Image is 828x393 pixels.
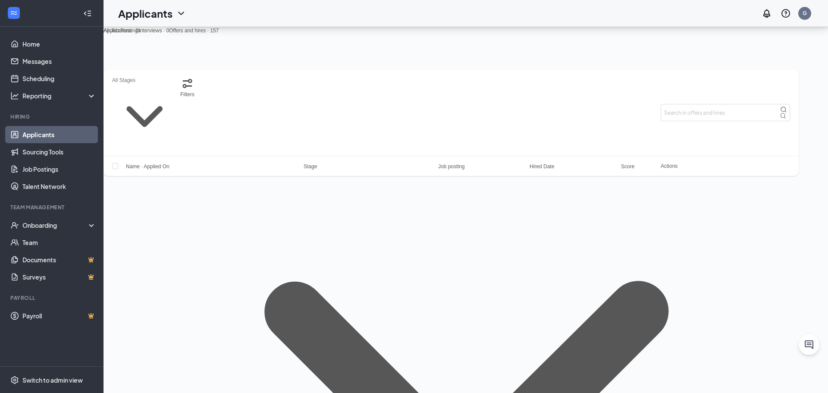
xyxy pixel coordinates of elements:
a: Talent Network [22,178,96,195]
a: Job Postings [22,160,96,178]
span: Hired Date [530,163,554,170]
div: Hiring [10,113,94,120]
svg: Analysis [10,91,19,100]
div: G [803,9,807,17]
svg: Collapse [83,9,92,18]
div: Team Management [10,204,94,211]
a: Messages [22,53,96,70]
button: Filter Filters [180,76,194,98]
svg: UserCheck [10,221,19,230]
svg: Settings [10,376,19,384]
span: Job posting [438,163,464,170]
a: SurveysCrown [22,268,96,286]
svg: Filter [180,76,194,91]
input: Search in offers and hires [661,104,790,121]
button: ChatActive [799,334,819,355]
a: Applicants [22,126,96,143]
div: Switch to admin view [22,376,83,384]
div: Interviews · 0 [138,27,169,35]
div: Offers and hires · 157 [169,27,219,35]
svg: MagnifyingGlass [780,106,787,113]
span: Score [621,163,634,170]
div: Reporting [22,91,97,100]
a: PayrollCrown [22,307,96,324]
a: Home [22,35,96,53]
svg: ChatActive [804,340,814,350]
a: Scheduling [22,70,96,87]
div: Onboarding [22,221,97,230]
span: Actions [661,163,677,169]
div: Payroll [10,294,94,302]
div: Applications · 0 [103,27,138,35]
h1: Applicants [118,6,172,21]
a: Sourcing Tools [22,143,96,160]
svg: ChevronDown [176,8,186,19]
svg: Notifications [762,8,772,19]
span: Stage [304,163,317,170]
a: Team [22,234,96,251]
svg: QuestionInfo [781,8,791,19]
span: Name · Applied On [126,163,169,170]
a: DocumentsCrown [22,251,96,268]
svg: ChevronDown [112,84,177,149]
svg: WorkstreamLogo [9,9,18,17]
input: All Stages [112,76,177,84]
